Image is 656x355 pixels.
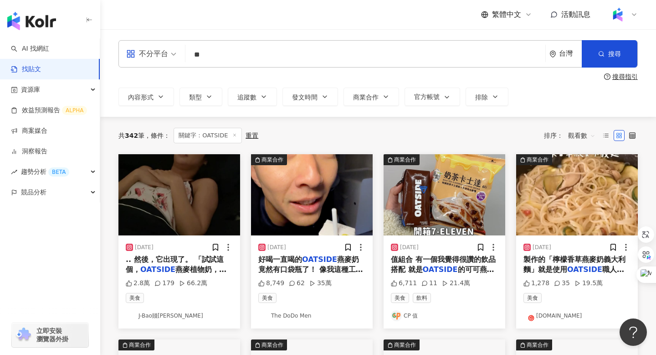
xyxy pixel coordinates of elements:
span: appstore [126,49,135,58]
a: 效益預測報告ALPHA [11,106,87,115]
div: [DATE] [267,244,286,251]
button: 排除 [466,88,508,106]
a: KOL Avatar[DOMAIN_NAME] [523,310,630,321]
div: [DATE] [135,244,154,251]
div: 台灣 [559,50,582,57]
a: 商案媒合 [11,126,47,136]
a: KOL AvatarThe DoDo Men [258,310,365,321]
div: 排序： [544,128,600,143]
span: .. 然後，它出現了。 「試試這個， [126,255,224,274]
div: BETA [48,167,69,177]
span: 值組合 有一個我覺得很讚的飲品搭配 就是 [391,255,496,274]
button: 商業合作 [516,154,638,235]
div: 6,711 [391,279,417,288]
div: 179 [154,279,174,288]
span: environment [549,51,556,57]
mark: OATSIDE [567,265,602,274]
button: 官方帳號 [405,88,460,106]
div: 62 [289,279,305,288]
span: 官方帳號 [414,93,440,100]
img: chrome extension [15,328,32,342]
img: post-image [118,154,240,235]
mark: OATSIDE [423,265,458,274]
mark: OATSIDE [140,265,175,274]
span: question-circle [604,73,610,80]
img: post-image [384,154,505,235]
span: 立即安裝 瀏覽器外掛 [36,327,68,343]
button: 類型 [179,88,222,106]
a: KOL AvatarCP 值 [391,310,498,321]
img: Kolr%20app%20icon%20%281%29.png [609,6,626,23]
a: 洞察報告 [11,147,47,156]
button: 發文時間 [282,88,338,106]
span: 追蹤數 [237,94,256,101]
div: 2.8萬 [126,279,150,288]
span: 好喝一直喝的 [258,255,302,264]
div: 搜尋指引 [612,73,638,80]
button: 搜尋 [582,40,637,68]
span: 美食 [126,293,144,303]
div: 21.4萬 [442,279,470,288]
div: 不分平台 [126,47,168,61]
div: 商業合作 [261,155,283,164]
div: 19.5萬 [574,279,603,288]
div: 共 筆 [118,132,144,139]
button: 內容形式 [118,88,174,106]
div: 1,278 [523,279,549,288]
img: KOL Avatar [523,310,534,321]
button: 商業合作 [251,154,373,235]
span: 的可可燕麥奶！！(原價$4 [391,265,494,284]
button: 商業合作 [384,154,505,235]
div: 商業合作 [394,340,416,350]
div: 商業合作 [394,155,416,164]
span: 商業合作 [353,94,379,101]
iframe: Help Scout Beacon - Open [620,318,647,346]
span: rise [11,169,17,175]
img: post-image [516,154,638,235]
a: KOL AvatarJ-Bao賤[PERSON_NAME] [126,310,233,321]
img: post-image [251,154,373,235]
a: searchAI 找網紅 [11,44,49,53]
span: 資源庫 [21,79,40,100]
span: 製作的「檸檬香草燕麥奶義大利麵」就是使用 [523,255,625,274]
span: 排除 [475,94,488,101]
button: 商業合作 [343,88,399,106]
span: 類型 [189,94,202,101]
span: 趨勢分析 [21,162,69,182]
span: 搜尋 [608,50,621,57]
span: 內容形式 [128,94,154,101]
mark: OATSIDE [302,255,337,264]
button: 追蹤數 [228,88,277,106]
img: KOL Avatar [126,310,137,321]
span: 條件 ： [144,132,170,139]
a: chrome extension立即安裝 瀏覽器外掛 [12,323,88,347]
span: 活動訊息 [561,10,590,19]
div: 商業合作 [261,340,283,350]
div: 8,749 [258,279,284,288]
span: 繁體中文 [492,10,521,20]
span: 發文時間 [292,94,318,101]
div: 商業合作 [527,340,548,350]
a: 找貼文 [11,65,41,74]
div: 商業合作 [527,155,548,164]
div: 商業合作 [129,340,151,350]
div: [DATE] [400,244,419,251]
span: 美食 [523,293,542,303]
div: 重置 [246,132,258,139]
span: 關鍵字：OATSIDE [174,128,242,143]
img: KOL Avatar [391,310,402,321]
div: 35 [554,279,570,288]
span: 美食 [391,293,409,303]
span: 燕麥植物奶，搭早餐還不錯。 [126,265,226,284]
div: 66.2萬 [179,279,207,288]
div: 11 [421,279,437,288]
span: 美食 [258,293,277,303]
span: 觀看數 [568,128,595,143]
img: KOL Avatar [258,310,269,321]
img: logo [7,12,56,30]
span: 飲料 [413,293,431,303]
div: [DATE] [533,244,551,251]
div: 35萬 [309,279,332,288]
span: 競品分析 [21,182,46,203]
span: 342 [125,132,138,139]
